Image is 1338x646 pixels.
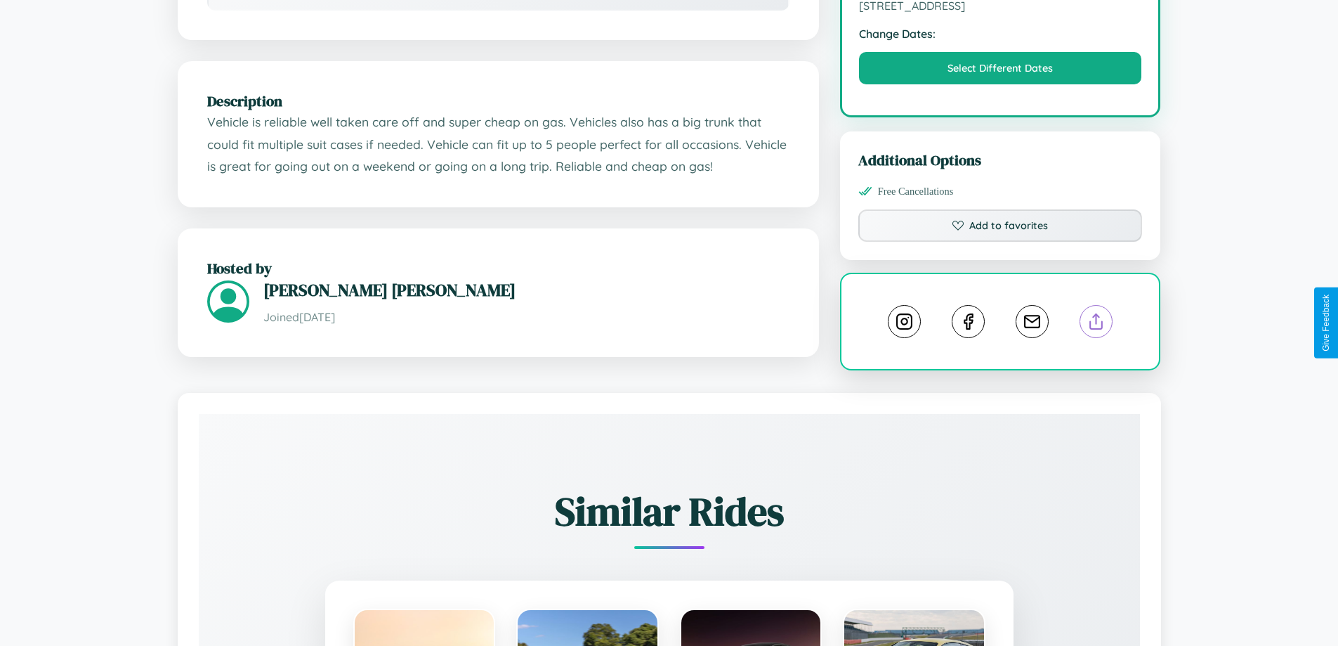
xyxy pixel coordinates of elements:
[859,27,1142,41] strong: Change Dates:
[859,52,1142,84] button: Select Different Dates
[858,209,1143,242] button: Add to favorites
[207,111,789,178] p: Vehicle is reliable well taken care off and super cheap on gas. Vehicles also has a big trunk tha...
[248,484,1091,538] h2: Similar Rides
[263,278,789,302] h3: [PERSON_NAME] [PERSON_NAME]
[858,150,1143,170] h3: Additional Options
[207,91,789,111] h2: Description
[207,258,789,278] h2: Hosted by
[1321,295,1331,351] div: Give Feedback
[263,307,789,328] p: Joined [DATE]
[878,186,954,198] span: Free Cancellations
